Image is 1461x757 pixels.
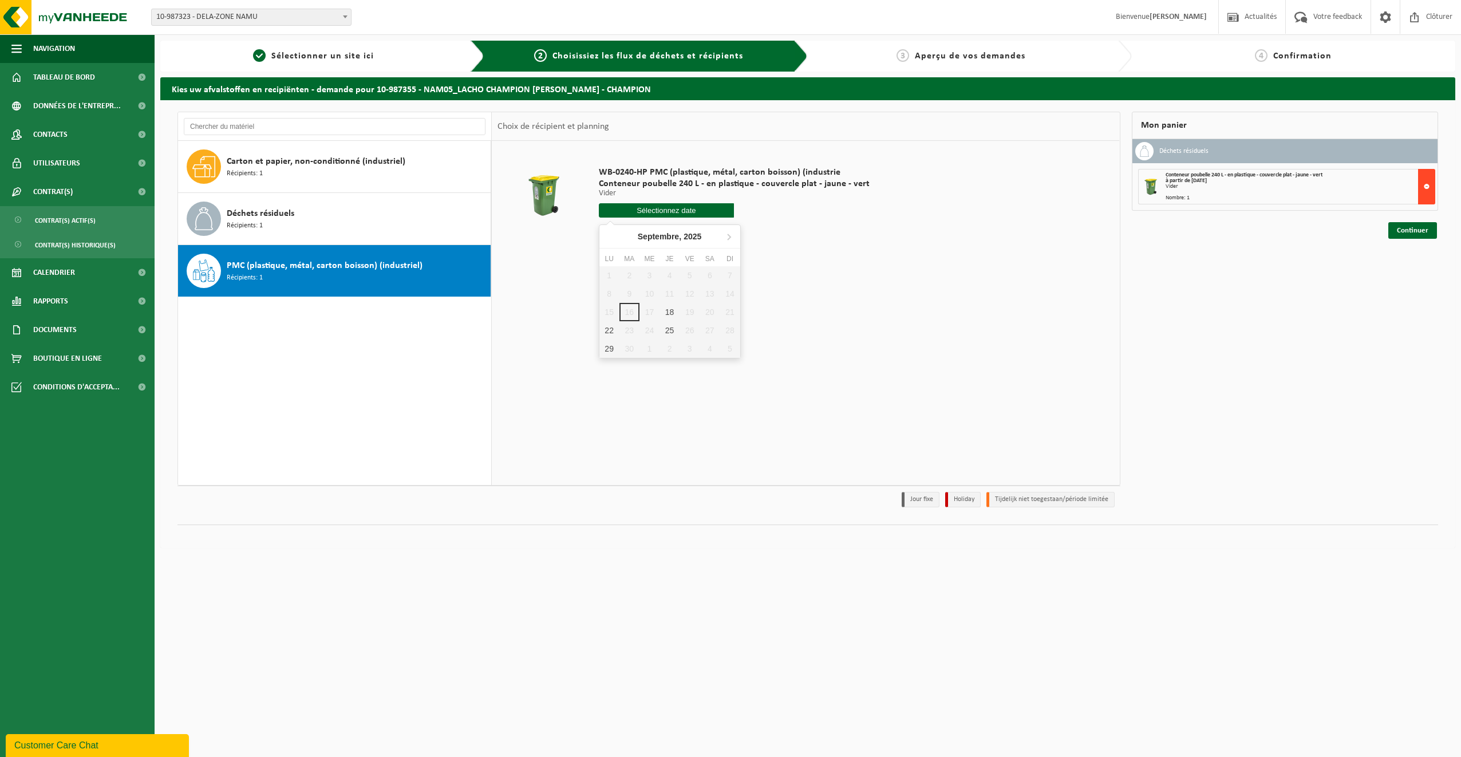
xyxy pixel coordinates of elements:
[534,49,547,62] span: 2
[33,287,68,316] span: Rapports
[599,321,619,340] div: 22
[33,344,102,373] span: Boutique en ligne
[1166,172,1322,178] span: Conteneur poubelle 240 L - en plastique - couvercle plat - jaune - vert
[184,118,485,135] input: Chercher du matériel
[178,245,491,297] button: PMC (plastique, métal, carton boisson) (industriel) Récipients: 1
[639,253,660,265] div: Me
[1132,112,1439,139] div: Mon panier
[1255,49,1267,62] span: 4
[633,227,706,246] div: Septembre,
[151,9,352,26] span: 10-987323 - DELA-ZONE NAMU
[33,373,120,401] span: Conditions d'accepta...
[599,253,619,265] div: Lu
[492,112,615,141] div: Choix de récipient et planning
[33,63,95,92] span: Tableau de bord
[945,492,981,507] li: Holiday
[986,492,1115,507] li: Tijdelijk niet toegestaan/période limitée
[33,258,75,287] span: Calendrier
[227,273,263,283] span: Récipients: 1
[1166,195,1435,201] div: Nombre: 1
[227,168,263,179] span: Récipients: 1
[700,253,720,265] div: Sa
[599,340,619,358] div: 29
[178,141,491,193] button: Carton et papier, non-conditionné (industriel) Récipients: 1
[660,303,680,321] div: 18
[684,232,701,240] i: 2025
[1159,142,1209,160] h3: Déchets résiduels
[1166,178,1207,184] strong: à partir de [DATE]
[1388,222,1437,239] a: Continuer
[3,234,152,255] a: Contrat(s) historique(s)
[599,167,870,178] span: WB-0240-HP PMC (plastique, métal, carton boisson) (industrie
[227,259,422,273] span: PMC (plastique, métal, carton boisson) (industriel)
[915,52,1025,61] span: Aperçu de vos demandes
[552,52,743,61] span: Choisissiez les flux de déchets et récipients
[33,178,73,206] span: Contrat(s)
[33,34,75,63] span: Navigation
[1166,184,1435,190] div: Vider
[178,193,491,245] button: Déchets résiduels Récipients: 1
[227,207,294,220] span: Déchets résiduels
[253,49,266,62] span: 1
[160,77,1455,100] h2: Kies uw afvalstoffen en recipiënten - demande pour 10-987355 - NAM05_LACHO CHAMPION [PERSON_NAME]...
[599,203,735,218] input: Sélectionnez date
[227,220,263,231] span: Récipients: 1
[166,49,461,63] a: 1Sélectionner un site ici
[1273,52,1332,61] span: Confirmation
[33,120,68,149] span: Contacts
[660,253,680,265] div: Je
[902,492,939,507] li: Jour fixe
[33,149,80,178] span: Utilisateurs
[33,316,77,344] span: Documents
[152,9,351,25] span: 10-987323 - DELA-ZONE NAMU
[6,732,191,757] iframe: chat widget
[660,340,680,358] div: 2
[3,209,152,231] a: Contrat(s) actif(s)
[227,155,405,168] span: Carton et papier, non-conditionné (industriel)
[33,92,121,120] span: Données de l'entrepr...
[35,210,96,231] span: Contrat(s) actif(s)
[1150,13,1207,21] strong: [PERSON_NAME]
[660,321,680,340] div: 25
[599,178,870,190] span: Conteneur poubelle 240 L - en plastique - couvercle plat - jaune - vert
[680,253,700,265] div: Ve
[271,52,374,61] span: Sélectionner un site ici
[619,253,639,265] div: Ma
[720,253,740,265] div: Di
[599,190,870,198] p: Vider
[35,234,116,256] span: Contrat(s) historique(s)
[897,49,909,62] span: 3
